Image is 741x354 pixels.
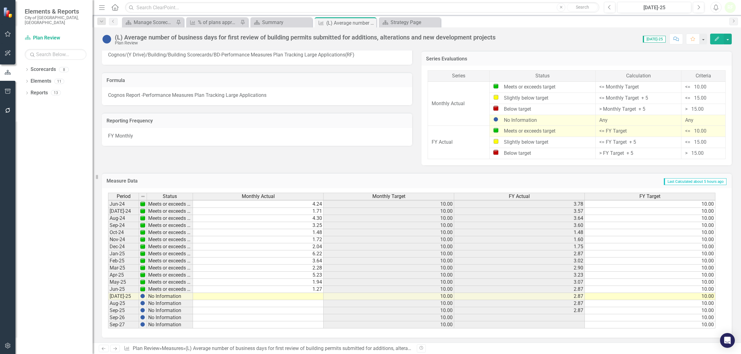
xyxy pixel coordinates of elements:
td: 10.00 [585,300,715,307]
a: Elements [31,78,51,85]
td: 4.24 [193,201,324,208]
span: Period [117,194,131,199]
img: BgCOk07PiH71IgAAAABJRU5ErkJggg== [140,301,145,306]
img: 8DAGhfEEPCf229AAAAAElFTkSuQmCC [140,194,145,199]
td: Jun-25 [108,286,139,293]
img: Meets or exceeds target [493,128,498,133]
th: Criteria [681,71,726,82]
td: 10.00 [324,286,454,293]
td: <= 15.00 [681,93,726,104]
td: 3.78 [454,201,585,208]
td: No Information [147,321,193,328]
td: 10.00 [585,265,715,272]
td: 2.04 [193,243,324,250]
td: 3.25 [193,222,324,229]
td: Meets or exceeds target [147,272,193,279]
td: [DATE]-25 [108,293,139,300]
td: Any [681,115,726,126]
img: 1UOPjbPZzarJnojPNnPdqcrKqsyubKg2UwelywlROmNPl+gdMW9Kb8ri8GgAAAABJRU5ErkJggg== [140,244,145,249]
a: Strategy Page [380,19,439,26]
img: No Information [493,117,498,122]
td: 10.00 [585,243,715,250]
td: 10.00 [585,257,715,265]
div: [DATE]-25 [619,4,689,11]
td: Feb-25 [108,257,139,265]
img: 1UOPjbPZzarJnojPNnPdqcrKqsyubKg2UwelywlROmNPl+gdMW9Kb8ri8GgAAAABJRU5ErkJggg== [140,237,145,242]
td: <= 15.00 [681,137,726,148]
td: Nov-24 [108,236,139,243]
span: Elements & Reports [25,8,86,15]
img: Slightly below target [493,139,498,144]
div: Open Intercom Messenger [720,333,735,348]
td: 10.00 [324,279,454,286]
td: May-25 [108,279,139,286]
td: Jan-25 [108,250,139,257]
div: Manage Scorecards [134,19,174,26]
img: Meets or exceeds target [493,84,498,88]
td: Dec-24 [108,243,139,250]
div: (L) Average number of business days for first review of building permits submitted for additions,... [326,19,375,27]
td: Sep-26 [108,314,139,321]
a: Plan Review [25,35,86,42]
td: 1.27 [193,286,324,293]
span: Status [163,194,177,199]
img: ClearPoint Strategy [3,7,14,18]
td: 10.00 [585,286,715,293]
img: Slightly below target [493,95,498,100]
td: Any [596,115,681,126]
img: BgCOk07PiH71IgAAAABJRU5ErkJggg== [140,315,145,320]
td: 10.00 [324,265,454,272]
td: Meets or exceeds target [147,201,193,208]
span: FY Target [639,194,660,199]
td: 10.00 [324,272,454,279]
small: City of [GEOGRAPHIC_DATA], [GEOGRAPHIC_DATA] [25,15,86,25]
a: Scorecards [31,66,56,73]
a: Summary [252,19,311,26]
td: <= Monthly Target [596,82,681,93]
div: Below target [493,150,592,157]
td: 4.30 [193,215,324,222]
td: 10.00 [324,215,454,222]
div: Plan Review [115,41,496,45]
td: Sep-25 [108,307,139,314]
td: <= 10.00 [681,126,726,137]
div: 8 [59,67,69,72]
img: BgCOk07PiH71IgAAAABJRU5ErkJggg== [140,294,145,298]
td: 10.00 [324,314,454,321]
td: Meets or exceeds target [147,215,193,222]
td: 10.00 [324,307,454,314]
div: % of plans approved after first review [198,19,239,26]
td: Meets or exceeds target [147,279,193,286]
div: (L) Average number of business days for first review of building permits submitted for additions,... [186,345,486,351]
span: Last Calculated about 5 hours ago [664,178,726,185]
td: 2.90 [454,265,585,272]
td: 10.00 [324,229,454,236]
td: Meets or exceeds target [147,208,193,215]
img: Below target [493,150,498,155]
td: > 15.00 [681,104,726,115]
td: 10.00 [585,236,715,243]
td: 10.00 [585,229,715,236]
img: 1UOPjbPZzarJnojPNnPdqcrKqsyubKg2UwelywlROmNPl+gdMW9Kb8ri8GgAAAABJRU5ErkJggg== [140,201,145,206]
td: 3.07 [454,279,585,286]
a: Reports [31,89,48,97]
td: Meets or exceeds target [147,265,193,272]
td: Meets or exceeds target [147,236,193,243]
a: % of plans approved after first review [188,19,239,26]
span: Cognos/(Y Drive)/Building/Building Scorecards/BD-Performance Measures Plan Tracking Large Applica... [108,52,354,58]
button: Search [567,3,598,12]
span: [DATE]-25 [643,36,666,43]
td: 10.00 [324,208,454,215]
td: 1.75 [454,243,585,250]
td: 10.00 [585,321,715,328]
td: Meets or exceeds target [147,257,193,265]
td: FY Actual [428,126,490,159]
td: 10.00 [585,201,715,208]
img: 1UOPjbPZzarJnojPNnPdqcrKqsyubKg2UwelywlROmNPl+gdMW9Kb8ri8GgAAAABJRU5ErkJggg== [140,223,145,228]
td: Meets or exceeds target [147,243,193,250]
span: Search [576,5,589,10]
a: Plan Review [133,345,159,351]
td: 10.00 [585,215,715,222]
td: Mar-25 [108,265,139,272]
td: > FY Target + 5 [596,148,681,159]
